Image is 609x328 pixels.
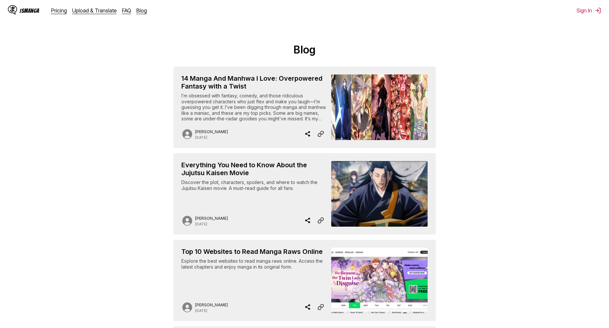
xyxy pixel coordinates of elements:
div: Explore the best websites to read manga raws online. Access the latest chapters and enjoy manga i... [181,258,326,287]
p: Author [195,216,228,221]
img: IsManga Logo [8,5,17,14]
img: Share blog [304,130,311,138]
img: Copy Article Link [317,130,324,138]
img: Cover image for 14 Manga And Manhwa I Love: Overpowered Fantasy with a Twist [331,74,428,140]
img: Copy Article Link [317,216,324,224]
img: Share blog [304,303,311,311]
p: Date published [195,309,228,313]
p: Date published [195,222,228,226]
a: Pricing [51,7,67,14]
a: FAQ [122,7,131,14]
div: Discover the plot, characters, spoilers, and where to watch the Jujutsu Kaisen movie. A must-read... [181,179,326,208]
img: Author avatar [181,215,193,227]
p: Date published [195,135,228,139]
img: Author avatar [181,301,193,313]
h2: Everything You Need to Know About the Jujutsu Kaisen Movie [181,161,326,177]
img: Share blog [304,216,311,224]
a: 14 Manga And Manhwa I Love: Overpowered Fantasy with a Twist [173,67,436,148]
div: I’m obsessed with fantasy, comedy, and those ridiculous overpowered characters who just flex and ... [181,93,326,122]
a: Top 10 Websites to Read Manga Raws Online [173,240,436,321]
button: Sign In [577,7,601,14]
img: Cover image for Top 10 Websites to Read Manga Raws Online [331,248,428,313]
img: Sign out [595,7,601,14]
a: Blog [136,7,147,14]
h1: Blog [5,43,604,56]
p: Author [195,302,228,307]
p: Author [195,129,228,134]
h2: Top 10 Websites to Read Manga Raws Online [181,248,326,256]
img: Author avatar [181,128,193,140]
div: IsManga [20,8,39,14]
img: Cover image for Everything You Need to Know About the Jujutsu Kaisen Movie [331,161,428,227]
img: Copy Article Link [317,303,324,311]
a: IsManga LogoIsManga [8,5,51,16]
a: Everything You Need to Know About the Jujutsu Kaisen Movie [173,153,436,235]
a: Upload & Translate [72,7,117,14]
h2: 14 Manga And Manhwa I Love: Overpowered Fantasy with a Twist [181,74,326,90]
